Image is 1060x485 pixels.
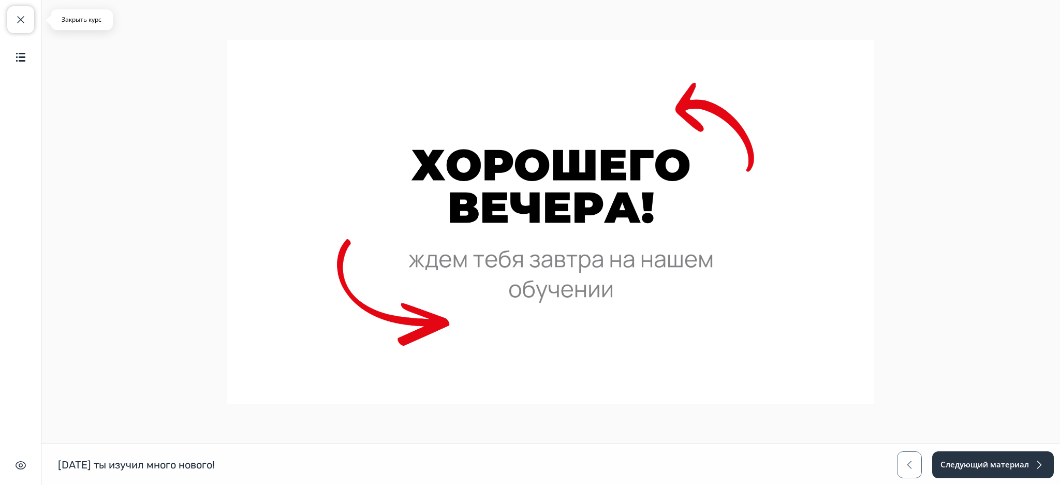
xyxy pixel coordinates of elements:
img: Скрыть интерфейс [14,459,27,472]
button: Следующий материал [932,451,1054,478]
img: Содержание [14,51,27,63]
h1: [DATE] ты изучил много нового! [58,458,215,472]
button: Закрыть курс [7,6,34,33]
p: Закрыть курс [57,16,107,24]
img: Изображение [227,40,874,404]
